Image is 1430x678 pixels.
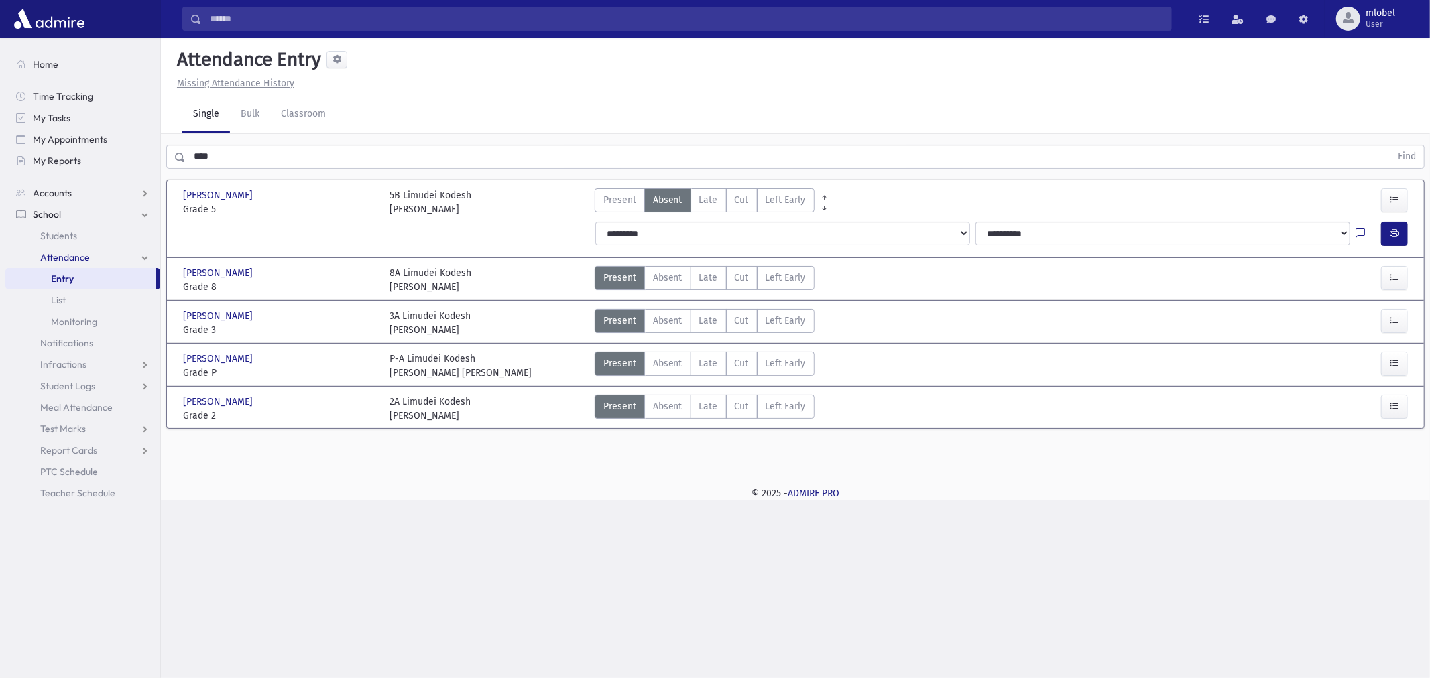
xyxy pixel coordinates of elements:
span: [PERSON_NAME] [183,395,255,409]
span: [PERSON_NAME] [183,309,255,323]
span: User [1366,19,1395,29]
span: Meal Attendance [40,401,113,413]
a: Students [5,225,160,247]
a: Home [5,54,160,75]
span: Present [603,271,636,285]
span: Grade 8 [183,280,376,294]
span: Notifications [40,337,93,349]
span: Grade 5 [183,202,376,216]
span: Late [699,314,718,328]
span: Grade 3 [183,323,376,337]
span: Late [699,356,718,370]
span: Absent [653,356,682,370]
span: Left Early [766,271,806,285]
span: School [33,208,61,220]
a: Teacher Schedule [5,482,160,504]
div: AttTypes [595,266,815,294]
a: Notifications [5,332,160,354]
input: Search [202,7,1171,31]
span: Students [40,230,77,242]
a: Student Logs [5,375,160,397]
div: 2A Limudei Kodesh [PERSON_NAME] [390,395,471,423]
a: Accounts [5,182,160,204]
span: Test Marks [40,423,86,435]
span: My Tasks [33,112,70,124]
span: Absent [653,193,682,207]
span: mlobel [1366,8,1395,19]
span: Cut [735,399,749,413]
span: Accounts [33,187,72,199]
span: Absent [653,314,682,328]
a: Bulk [230,96,270,133]
span: [PERSON_NAME] [183,188,255,202]
img: AdmirePro [11,5,88,32]
span: Student Logs [40,380,95,392]
a: School [5,204,160,225]
a: Single [182,96,230,133]
a: ADMIRE PRO [788,488,839,499]
span: Absent [653,399,682,413]
a: Infractions [5,354,160,375]
a: My Reports [5,150,160,172]
span: [PERSON_NAME] [183,352,255,366]
span: Monitoring [51,316,97,328]
span: Present [603,399,636,413]
span: My Appointments [33,133,107,145]
a: Missing Attendance History [172,78,294,89]
span: Time Tracking [33,90,93,103]
div: 3A Limudei Kodesh [PERSON_NAME] [390,309,471,337]
a: List [5,289,160,311]
span: Late [699,193,718,207]
span: Absent [653,271,682,285]
div: AttTypes [595,188,815,216]
span: Cut [735,356,749,370]
a: Time Tracking [5,86,160,107]
span: Left Early [766,193,806,207]
span: Infractions [40,358,86,370]
span: Attendance [40,251,90,263]
a: Test Marks [5,418,160,439]
span: PTC Schedule [40,466,98,478]
span: Cut [735,193,749,207]
span: List [51,294,66,306]
span: Left Early [766,399,806,413]
div: 5B Limudei Kodesh [PERSON_NAME] [390,188,471,216]
div: AttTypes [595,352,815,380]
span: My Reports [33,155,81,167]
span: Present [603,356,636,370]
span: Entry [51,273,74,285]
span: Grade 2 [183,409,376,423]
a: Monitoring [5,311,160,332]
a: Attendance [5,247,160,268]
span: Teacher Schedule [40,487,115,499]
a: PTC Schedule [5,461,160,482]
a: Meal Attendance [5,397,160,418]
span: Left Early [766,356,806,370]
span: Grade P [183,366,376,380]
span: Present [603,314,636,328]
a: Report Cards [5,439,160,461]
span: Late [699,399,718,413]
div: © 2025 - [182,486,1409,500]
div: AttTypes [595,395,815,423]
h5: Attendance Entry [172,48,321,71]
span: Present [603,193,636,207]
a: Entry [5,268,156,289]
u: Missing Attendance History [177,78,294,89]
span: Report Cards [40,444,97,456]
span: [PERSON_NAME] [183,266,255,280]
span: Late [699,271,718,285]
a: My Appointments [5,129,160,150]
div: AttTypes [595,309,815,337]
span: Cut [735,314,749,328]
span: Home [33,58,58,70]
a: Classroom [270,96,337,133]
span: Cut [735,271,749,285]
a: My Tasks [5,107,160,129]
div: 8A Limudei Kodesh [PERSON_NAME] [390,266,471,294]
div: P-A Limudei Kodesh [PERSON_NAME] [PERSON_NAME] [390,352,532,380]
span: Left Early [766,314,806,328]
button: Find [1390,145,1424,168]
